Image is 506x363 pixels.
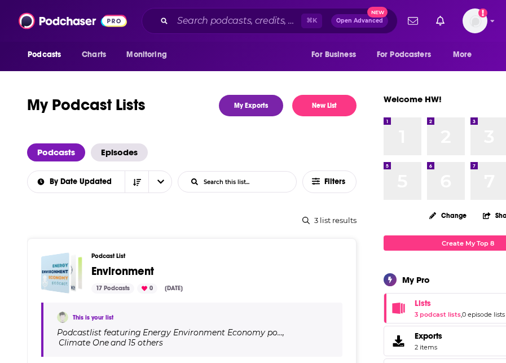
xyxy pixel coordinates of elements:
a: Environment [91,265,154,278]
input: Search podcasts, credits, & more... [173,12,301,30]
div: 17 Podcasts [91,283,134,294]
a: Show notifications dropdown [432,11,449,30]
a: Charts [74,44,113,65]
button: New List [292,95,357,116]
span: , [461,310,462,318]
div: My Pro [402,274,430,285]
h2: Choose List sort [27,170,172,193]
a: Episodes [91,143,148,161]
svg: Add a profile image [478,8,487,18]
span: By Date Updated [50,178,116,186]
a: Welcome HW! [384,94,442,104]
span: Charts [82,47,106,63]
span: Lists [415,298,431,308]
div: Podcast list featuring [57,327,329,348]
button: open menu [148,171,172,193]
button: open menu [303,44,370,65]
h4: Energy Environment Economy po… [143,328,283,337]
a: 0 episode lists [462,310,505,318]
img: Podchaser - Follow, Share and Rate Podcasts [19,10,127,32]
span: More [453,47,472,63]
span: Exports [415,331,442,341]
span: Monitoring [126,47,166,63]
h4: Climate One [59,338,109,347]
span: Podcasts [28,47,61,63]
button: Show profile menu [463,8,487,33]
button: open menu [369,44,447,65]
span: For Podcasters [377,47,431,63]
h3: Podcast List [91,252,333,260]
a: Lists [415,298,505,308]
div: 0 [137,283,157,294]
button: open menu [27,178,125,186]
a: Show notifications dropdown [403,11,423,30]
a: Environment [41,252,82,294]
span: For Business [311,47,356,63]
a: Lists [388,300,410,316]
span: Exports [388,333,410,349]
span: Environment [91,264,154,278]
p: and 15 others [111,338,163,348]
a: Podcasts [27,143,85,161]
button: Filters [302,170,357,193]
button: Sort Direction [125,171,148,193]
span: Logged in as HWdata [463,8,487,33]
button: Change [423,208,473,222]
div: Search podcasts, credits, & more... [142,8,398,34]
button: open menu [445,44,486,65]
span: ⌘ K [301,14,322,28]
a: Energy Environment Economy po… [141,328,283,337]
a: My Exports [219,95,283,116]
span: New [367,7,388,18]
span: 2 items [415,343,442,351]
div: [DATE] [160,283,187,294]
div: 3 list results [27,216,357,225]
a: This is your list [73,314,113,321]
img: HW Data [57,312,68,323]
button: open menu [118,44,181,65]
button: open menu [20,44,76,65]
a: Climate One [57,338,109,347]
span: Open Advanced [336,18,383,24]
a: 3 podcast lists [415,310,461,318]
button: Open AdvancedNew [331,14,388,28]
span: Filters [324,178,347,186]
span: , [283,327,284,338]
h1: My Podcast Lists [27,95,146,116]
img: User Profile [463,8,487,33]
